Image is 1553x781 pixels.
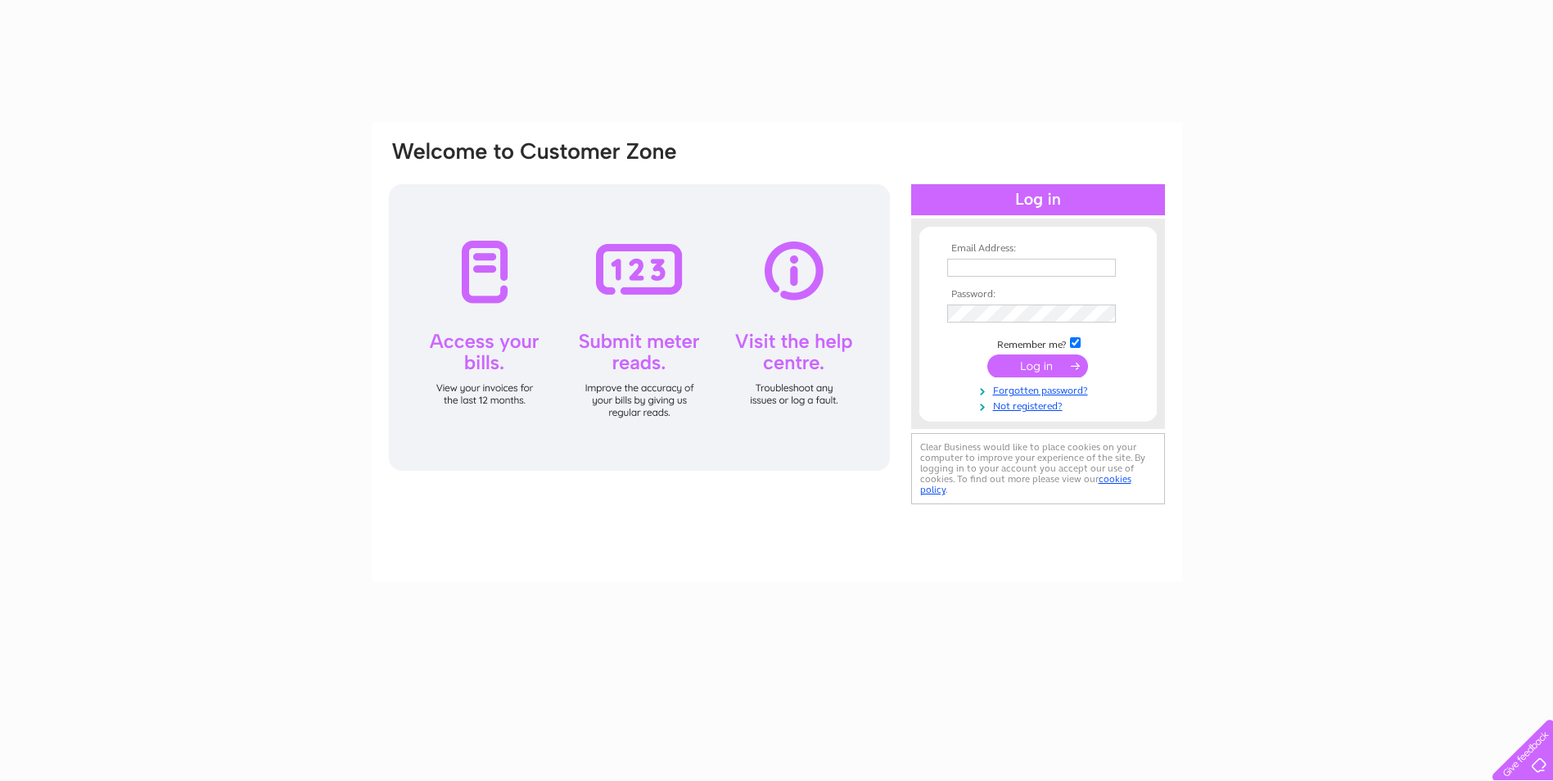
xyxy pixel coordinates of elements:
[911,433,1165,504] div: Clear Business would like to place cookies on your computer to improve your experience of the sit...
[947,397,1133,413] a: Not registered?
[920,473,1131,495] a: cookies policy
[947,381,1133,397] a: Forgotten password?
[943,289,1133,300] th: Password:
[987,354,1088,377] input: Submit
[943,243,1133,255] th: Email Address:
[943,335,1133,351] td: Remember me?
